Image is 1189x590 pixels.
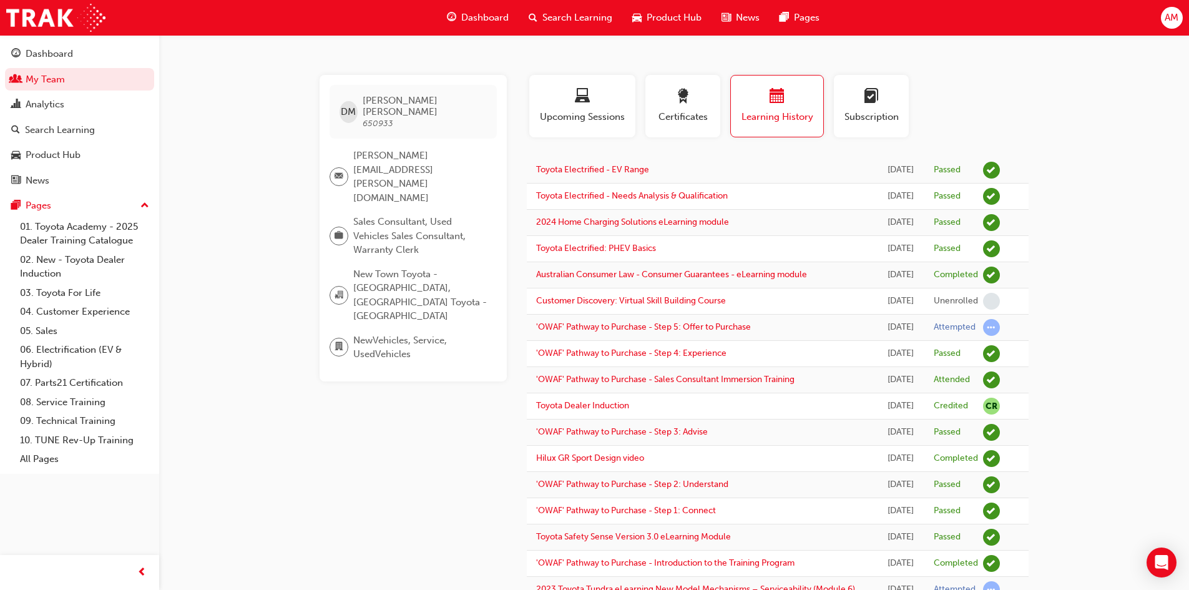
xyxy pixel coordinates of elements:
[529,10,537,26] span: search-icon
[934,295,978,307] div: Unenrolled
[5,194,154,217] button: Pages
[794,11,820,25] span: Pages
[25,123,95,137] div: Search Learning
[575,89,590,106] span: laptop-icon
[447,10,456,26] span: guage-icon
[934,531,961,543] div: Passed
[655,110,711,124] span: Certificates
[887,215,915,230] div: Mon Jul 28 2025 17:32:56 GMT+0800 (Australian Western Standard Time)
[5,40,154,194] button: DashboardMy TeamAnalyticsSearch LearningProduct HubNews
[934,243,961,255] div: Passed
[536,400,629,411] a: Toyota Dealer Induction
[983,214,1000,231] span: learningRecordVerb_PASS-icon
[983,424,1000,441] span: learningRecordVerb_PASS-icon
[934,269,978,281] div: Completed
[536,322,751,332] a: 'OWAF' Pathway to Purchase - Step 5: Offer to Purchase
[887,242,915,256] div: Mon Jul 28 2025 17:29:11 GMT+0800 (Australian Western Standard Time)
[647,11,702,25] span: Product Hub
[983,319,1000,336] span: learningRecordVerb_ATTEMPT-icon
[5,93,154,116] a: Analytics
[11,74,21,86] span: people-icon
[934,400,968,412] div: Credited
[983,503,1000,519] span: learningRecordVerb_PASS-icon
[5,119,154,142] a: Search Learning
[780,10,789,26] span: pages-icon
[539,110,626,124] span: Upcoming Sessions
[887,425,915,440] div: Mon Mar 24 2025 15:18:44 GMT+0800 (Australian Western Standard Time)
[834,75,909,137] button: Subscription
[542,11,612,25] span: Search Learning
[11,175,21,187] span: news-icon
[632,10,642,26] span: car-icon
[983,188,1000,205] span: learningRecordVerb_PASS-icon
[335,287,343,303] span: organisation-icon
[887,530,915,544] div: Fri Mar 14 2025 13:45:12 GMT+0800 (Australian Western Standard Time)
[730,75,824,137] button: Learning History
[722,10,731,26] span: news-icon
[26,97,64,112] div: Analytics
[736,11,760,25] span: News
[934,190,961,202] div: Passed
[983,476,1000,493] span: learningRecordVerb_PASS-icon
[536,453,644,463] a: Hilux GR Sport Design video
[519,5,622,31] a: search-iconSearch Learning
[335,339,343,355] span: department-icon
[536,505,716,516] a: 'OWAF' Pathway to Purchase - Step 1: Connect
[536,479,728,489] a: 'OWAF' Pathway to Purchase - Step 2: Understand
[15,322,154,341] a: 05. Sales
[15,302,154,322] a: 04. Customer Experience
[887,347,915,361] div: Tue Jun 10 2025 17:43:21 GMT+0800 (Australian Western Standard Time)
[934,505,961,517] div: Passed
[536,164,649,175] a: Toyota Electrified - EV Range
[140,198,149,214] span: up-icon
[887,320,915,335] div: Wed Jun 11 2025 12:02:12 GMT+0800 (Australian Western Standard Time)
[15,393,154,412] a: 08. Service Training
[983,555,1000,572] span: learningRecordVerb_COMPLETE-icon
[353,215,487,257] span: Sales Consultant, Used Vehicles Sales Consultant, Warranty Clerk
[536,531,731,542] a: Toyota Safety Sense Version 3.0 eLearning Module
[11,200,21,212] span: pages-icon
[5,144,154,167] a: Product Hub
[11,49,21,60] span: guage-icon
[11,99,21,111] span: chart-icon
[15,250,154,283] a: 02. New - Toyota Dealer Induction
[26,174,49,188] div: News
[536,426,708,437] a: 'OWAF' Pathway to Purchase - Step 3: Advise
[536,243,656,253] a: Toyota Electrified: PHEV Basics
[15,283,154,303] a: 03. Toyota For Life
[934,558,978,569] div: Completed
[934,426,961,438] div: Passed
[983,345,1000,362] span: learningRecordVerb_PASS-icon
[6,4,105,32] a: Trak
[843,110,899,124] span: Subscription
[536,190,728,201] a: Toyota Electrified - Needs Analysis & Qualification
[983,450,1000,467] span: learningRecordVerb_COMPLETE-icon
[983,240,1000,257] span: learningRecordVerb_PASS-icon
[26,199,51,213] div: Pages
[983,529,1000,546] span: learningRecordVerb_PASS-icon
[934,374,970,386] div: Attended
[353,333,487,361] span: NewVehicles, Service, UsedVehicles
[26,47,73,61] div: Dashboard
[1147,548,1177,578] div: Open Intercom Messenger
[934,217,961,229] div: Passed
[983,267,1000,283] span: learningRecordVerb_COMPLETE-icon
[536,217,729,227] a: 2024 Home Charging Solutions eLearning module
[983,162,1000,179] span: learningRecordVerb_PASS-icon
[887,373,915,387] div: Wed Apr 16 2025 09:00:00 GMT+0800 (Australian Western Standard Time)
[137,565,147,581] span: prev-icon
[934,453,978,465] div: Completed
[712,5,770,31] a: news-iconNews
[770,89,785,106] span: calendar-icon
[887,478,915,492] div: Fri Mar 21 2025 08:40:31 GMT+0800 (Australian Western Standard Time)
[887,399,915,413] div: Tue Mar 25 2025 20:00:00 GMT+0800 (Australian Western Standard Time)
[15,411,154,431] a: 09. Technical Training
[26,148,81,162] div: Product Hub
[645,75,720,137] button: Certificates
[341,105,356,119] span: DM
[887,163,915,177] div: Mon Jul 28 2025 17:39:38 GMT+0800 (Australian Western Standard Time)
[675,89,690,106] span: award-icon
[887,451,915,466] div: Fri Mar 21 2025 15:30:24 GMT+0800 (Australian Western Standard Time)
[934,164,961,176] div: Passed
